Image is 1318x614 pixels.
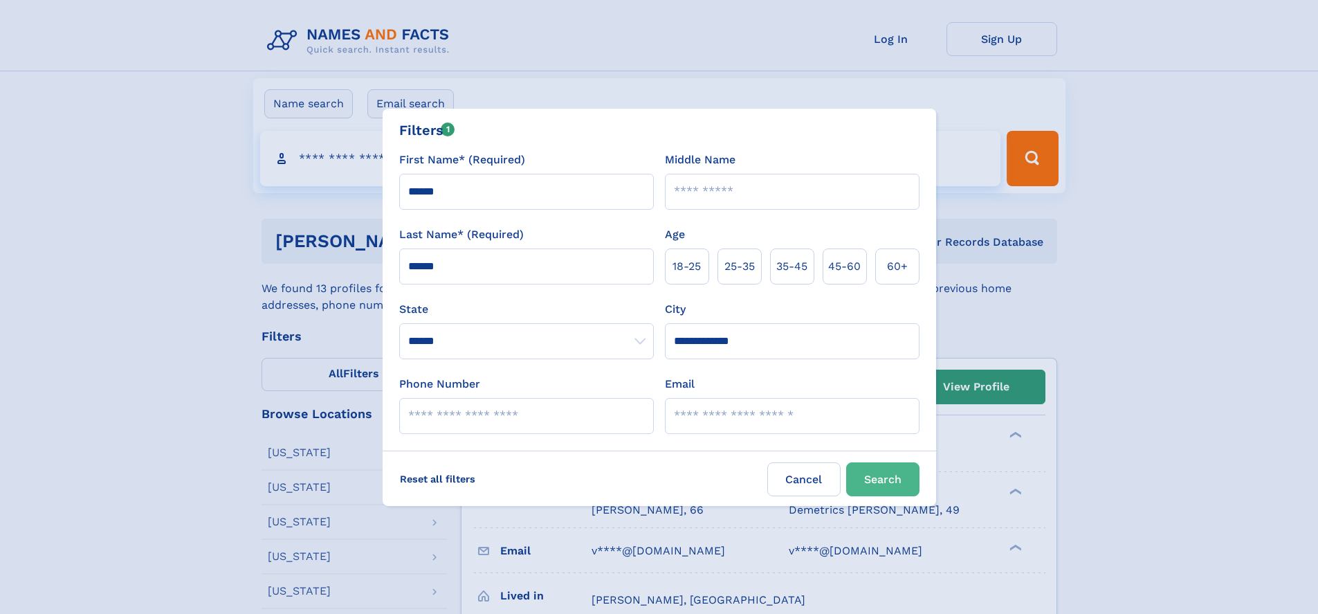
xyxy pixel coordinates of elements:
[828,258,861,275] span: 45‑60
[724,258,755,275] span: 25‑35
[665,376,695,392] label: Email
[399,152,525,168] label: First Name* (Required)
[665,301,686,318] label: City
[391,462,484,496] label: Reset all filters
[767,462,841,496] label: Cancel
[665,226,685,243] label: Age
[399,376,480,392] label: Phone Number
[776,258,807,275] span: 35‑45
[672,258,701,275] span: 18‑25
[399,120,455,141] div: Filters
[887,258,908,275] span: 60+
[665,152,735,168] label: Middle Name
[399,226,524,243] label: Last Name* (Required)
[399,301,654,318] label: State
[846,462,919,496] button: Search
